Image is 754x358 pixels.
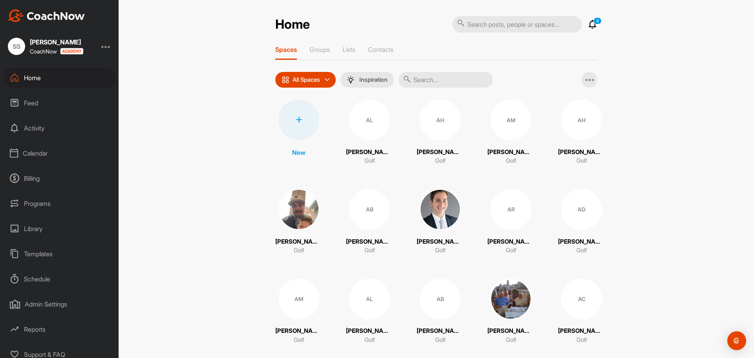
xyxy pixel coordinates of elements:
div: AL [349,279,390,319]
p: [PERSON_NAME] [346,148,393,157]
p: [PERSON_NAME] [487,148,534,157]
p: Golf [435,336,446,345]
a: AH[PERSON_NAME]Golf [417,99,464,165]
img: CoachNow acadmey [60,48,83,55]
a: AH[PERSON_NAME]Golf [558,99,605,165]
p: 4 [593,17,602,24]
div: Open Intercom Messenger [727,331,746,350]
img: square_c54bb0e8321312cd5f0d852ded9ab271.jpg [420,189,461,230]
p: Golf [506,246,516,255]
p: Golf [435,156,446,165]
div: Library [4,219,115,239]
img: icon [282,76,289,84]
input: Search posts, people or spaces... [452,16,582,33]
p: Inspiration [359,77,388,83]
div: Programs [4,194,115,213]
p: Golf [576,336,587,345]
a: [PERSON_NAME]Golf [487,279,534,345]
img: square_f2de32b707e2363370835d848dda4cd6.jpg [278,189,319,230]
a: AC[PERSON_NAME]Golf [558,279,605,345]
p: Lists [342,46,355,53]
p: [PERSON_NAME] [558,148,605,157]
p: Golf [364,336,375,345]
p: [PERSON_NAME] [417,237,464,246]
p: Golf [506,336,516,345]
h2: Home [275,17,310,32]
a: AL[PERSON_NAME]Golf [346,279,393,345]
div: AH [420,99,461,140]
div: AL [349,99,390,140]
p: Golf [364,246,375,255]
p: Golf [576,156,587,165]
a: AL[PERSON_NAME]Golf [346,99,393,165]
p: [PERSON_NAME] App [275,237,322,246]
div: AM [278,279,319,319]
p: Golf [294,246,304,255]
a: AM[PERSON_NAME]Golf [275,279,322,345]
div: AD [561,189,602,230]
p: Golf [576,246,587,255]
div: Reports [4,319,115,339]
div: Activity [4,118,115,138]
p: [PERSON_NAME] [558,327,605,336]
p: [PERSON_NAME] [417,148,464,157]
p: [PERSON_NAME] [417,327,464,336]
p: [PERSON_NAME] [275,327,322,336]
p: [PERSON_NAME] [346,327,393,336]
div: SS [8,38,25,55]
div: Schedule [4,269,115,289]
img: CoachNow [8,9,85,22]
img: menuIcon [347,76,355,84]
p: [PERSON_NAME] [558,237,605,246]
p: Golf [364,156,375,165]
a: AD[PERSON_NAME]Golf [558,189,605,255]
div: AB [420,279,461,319]
a: AB[PERSON_NAME]Golf [346,189,393,255]
div: AM [490,99,531,140]
p: [PERSON_NAME] [487,327,534,336]
a: [PERSON_NAME]Golf [417,189,464,255]
div: Calendar [4,143,115,163]
p: Golf [506,156,516,165]
div: Feed [4,93,115,113]
p: [PERSON_NAME] [346,237,393,246]
p: Golf [435,246,446,255]
a: AM[PERSON_NAME]Golf [487,99,534,165]
p: Spaces [275,46,297,53]
div: [PERSON_NAME] [30,39,83,45]
p: [PERSON_NAME] [487,237,534,246]
p: Contacts [368,46,393,53]
a: [PERSON_NAME] AppGolf [275,189,322,255]
a: AR[PERSON_NAME]Golf [487,189,534,255]
div: Billing [4,169,115,188]
div: Templates [4,244,115,264]
p: All Spaces [293,77,320,83]
p: New [292,148,306,157]
div: Home [4,68,115,88]
a: AB[PERSON_NAME]Golf [417,279,464,345]
div: AH [561,99,602,140]
div: Admin Settings [4,294,115,314]
div: AB [349,189,390,230]
div: AR [490,189,531,230]
p: Groups [309,46,330,53]
p: Golf [294,336,304,345]
div: CoachNow [30,48,83,55]
div: AC [561,279,602,319]
img: square_9f8e8765bf8c473daba4df9c55ed63e7.jpg [490,279,531,319]
input: Search... [399,72,493,88]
